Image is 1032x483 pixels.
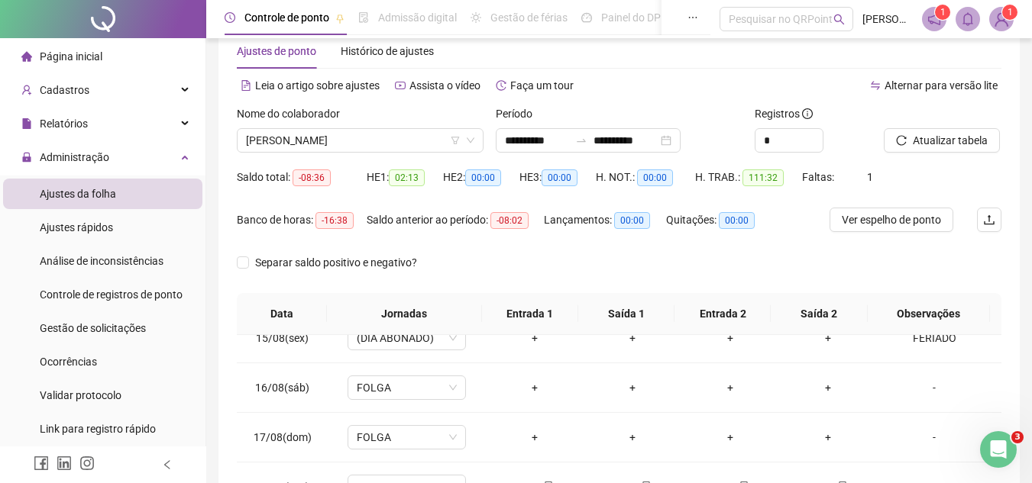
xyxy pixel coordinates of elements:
[885,79,998,92] span: Alternar para versão lite
[358,12,369,23] span: file-done
[34,456,49,471] span: facebook
[675,293,771,335] th: Entrada 2
[21,152,32,163] span: lock
[935,5,950,20] sup: 1
[889,429,979,446] div: -
[237,169,367,186] div: Saldo total:
[40,288,183,301] span: Controle de registros de ponto
[367,169,443,186] div: HE 1:
[498,379,571,396] div: +
[578,293,675,335] th: Saída 1
[791,429,865,446] div: +
[695,169,802,186] div: H. TRAB.:
[575,134,587,147] span: to
[581,12,592,23] span: dashboard
[880,305,978,322] span: Observações
[802,108,813,119] span: info-circle
[889,330,979,346] div: FERIADO
[357,376,457,399] span: FOLGA
[249,254,423,271] span: Separar saldo positivo e negativo?
[162,459,173,470] span: left
[246,129,474,152] span: NICOLLY DE PAULA MARQUES TAVARES
[237,45,316,57] span: Ajustes de ponto
[40,188,116,200] span: Ajustes da folha
[596,330,669,346] div: +
[596,379,669,396] div: +
[327,293,482,335] th: Jornadas
[833,14,845,25] span: search
[389,169,425,186] span: 02:13
[614,212,650,229] span: 00:00
[244,11,329,24] span: Controle de ponto
[983,214,995,226] span: upload
[542,169,577,186] span: 00:00
[315,212,354,229] span: -16:38
[40,389,121,401] span: Validar protocolo
[255,79,380,92] span: Leia o artigo sobre ajustes
[940,7,946,18] span: 1
[802,171,836,183] span: Faltas:
[395,80,406,91] span: youtube
[256,332,309,344] span: 15/08(sex)
[913,132,988,149] span: Atualizar tabela
[868,293,990,335] th: Observações
[254,431,312,443] span: 17/08(dom)
[498,330,571,346] div: +
[241,80,251,91] span: file-text
[40,423,156,435] span: Link para registro rápido
[896,135,907,146] span: reload
[237,105,350,122] label: Nome do colaborador
[443,169,519,186] div: HE 2:
[694,429,767,446] div: +
[451,136,460,145] span: filter
[867,171,873,183] span: 1
[694,330,767,346] div: +
[694,379,767,396] div: +
[255,382,309,394] span: 16/08(sáb)
[1002,5,1017,20] sup: Atualize o seu contato no menu Meus Dados
[21,118,32,129] span: file
[637,169,673,186] span: 00:00
[687,12,698,23] span: ellipsis
[40,255,163,267] span: Análise de inconsistências
[771,293,867,335] th: Saída 2
[510,79,574,92] span: Faça um tour
[575,134,587,147] span: swap-right
[471,12,481,23] span: sun
[482,293,578,335] th: Entrada 1
[519,169,596,186] div: HE 3:
[990,8,1013,31] img: 33668
[40,356,97,368] span: Ocorrências
[225,12,235,23] span: clock-circle
[237,211,367,229] div: Banco de horas:
[357,327,457,349] span: (DIA ABONADO)
[889,379,979,396] div: -
[596,429,669,446] div: +
[496,105,542,122] label: Período
[791,330,865,346] div: +
[496,80,506,91] span: history
[870,80,881,91] span: swap
[961,12,975,26] span: bell
[490,11,568,24] span: Gestão de férias
[357,426,457,449] span: FOLGA
[341,45,434,57] span: Histórico de ajustes
[335,14,345,23] span: pushpin
[409,79,480,92] span: Assista o vídeo
[544,211,666,229] div: Lançamentos:
[596,169,695,186] div: H. NOT.:
[666,211,773,229] div: Quitações:
[293,169,331,186] span: -08:36
[40,221,113,233] span: Ajustes rápidos
[719,212,755,229] span: 00:00
[21,85,32,95] span: user-add
[465,169,501,186] span: 00:00
[1011,431,1024,443] span: 3
[791,379,865,396] div: +
[40,118,88,130] span: Relatórios
[40,50,102,63] span: Página inicial
[862,11,913,27] span: [PERSON_NAME]
[884,128,1000,153] button: Atualizar tabela
[57,456,72,471] span: linkedin
[755,105,813,122] span: Registros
